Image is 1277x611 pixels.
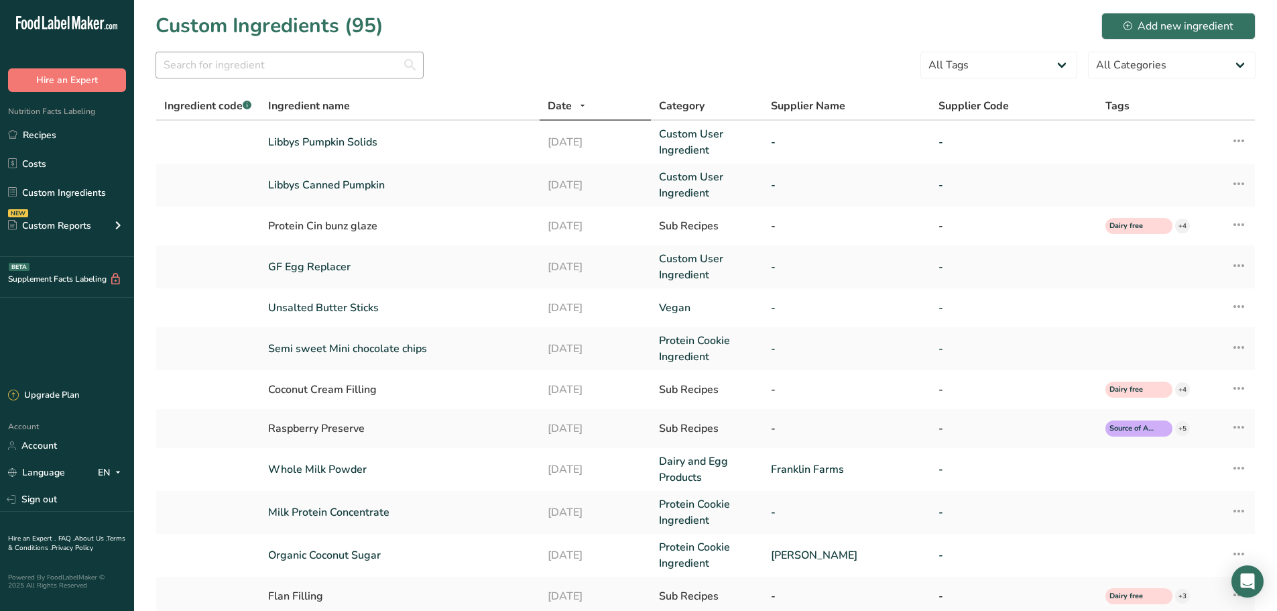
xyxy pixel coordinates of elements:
[548,588,644,604] div: [DATE]
[659,98,705,114] span: Category
[268,218,531,234] div: Protein Cin bunz glaze
[8,389,79,402] div: Upgrade Plan
[8,209,28,217] div: NEW
[659,333,755,365] a: Protein Cookie Ingredient
[58,534,74,543] a: FAQ .
[52,543,93,553] a: Privacy Policy
[659,496,755,529] a: Protein Cookie Ingredient
[771,341,922,357] a: -
[771,98,845,114] span: Supplier Name
[771,134,922,150] a: -
[659,421,755,437] div: Sub Recipes
[548,98,572,114] span: Date
[268,300,531,316] a: Unsalted Butter Sticks
[1175,219,1190,233] div: +4
[938,588,1090,604] div: -
[548,382,644,398] div: [DATE]
[268,98,350,114] span: Ingredient name
[659,126,755,158] a: Custom User Ingredient
[9,263,29,271] div: BETA
[938,461,1090,478] a: -
[938,300,1090,316] a: -
[8,534,56,543] a: Hire an Expert .
[1175,589,1190,604] div: +3
[1123,18,1233,34] div: Add new ingredient
[659,539,755,571] a: Protein Cookie Ingredient
[659,251,755,283] a: Custom User Ingredient
[771,461,922,478] a: Franklin Farms
[938,341,1090,357] a: -
[268,461,531,478] a: Whole Milk Powder
[771,421,922,437] div: -
[548,300,644,316] a: [DATE]
[771,300,922,316] a: -
[8,534,125,553] a: Terms & Conditions .
[164,99,251,113] span: Ingredient code
[659,588,755,604] div: Sub Recipes
[659,453,755,486] a: Dairy and Egg Products
[98,465,126,481] div: EN
[938,547,1090,563] a: -
[1101,13,1256,40] button: Add new ingredient
[1175,382,1190,397] div: +4
[1109,591,1156,602] span: Dairy free
[938,98,1009,114] span: Supplier Code
[938,382,1090,398] div: -
[659,300,755,316] a: Vegan
[8,219,91,233] div: Custom Reports
[771,382,922,398] div: -
[938,421,1090,437] div: -
[1109,221,1156,232] span: Dairy free
[548,259,644,275] a: [DATE]
[938,177,1090,193] a: -
[938,504,1090,520] a: -
[548,177,644,193] a: [DATE]
[268,259,531,275] a: GF Egg Replacer
[1105,98,1130,114] span: Tags
[938,134,1090,150] a: -
[156,11,383,41] h1: Custom Ingredients (95)
[771,547,922,563] a: [PERSON_NAME]
[1109,384,1156,396] span: Dairy free
[938,259,1090,275] a: -
[771,504,922,520] a: -
[8,68,126,92] button: Hire an Expert
[8,573,126,590] div: Powered By FoodLabelMaker © 2025 All Rights Reserved
[938,218,1090,234] div: -
[548,461,644,478] a: [DATE]
[548,134,644,150] a: [DATE]
[268,588,531,604] div: Flan Filling
[1175,421,1190,436] div: +5
[659,218,755,234] div: Sub Recipes
[268,504,531,520] a: Milk Protein Concentrate
[548,547,644,563] a: [DATE]
[156,52,424,78] input: Search for ingredient
[548,504,644,520] a: [DATE]
[268,382,531,398] div: Coconut Cream Filling
[1231,565,1264,598] div: Open Intercom Messenger
[1109,423,1156,435] span: Source of Antioxidants
[548,218,644,234] div: [DATE]
[268,547,531,563] a: Organic Coconut Sugar
[548,341,644,357] a: [DATE]
[548,421,644,437] div: [DATE]
[268,177,531,193] a: Libbys Canned Pumpkin
[268,341,531,357] a: Semi sweet Mini chocolate chips
[771,218,922,234] div: -
[659,382,755,398] div: Sub Recipes
[74,534,107,543] a: About Us .
[659,169,755,201] a: Custom User Ingredient
[771,259,922,275] a: -
[771,177,922,193] a: -
[771,588,922,604] div: -
[268,134,531,150] a: Libbys Pumpkin Solids
[268,421,531,437] div: Raspberry Preserve
[8,461,65,484] a: Language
